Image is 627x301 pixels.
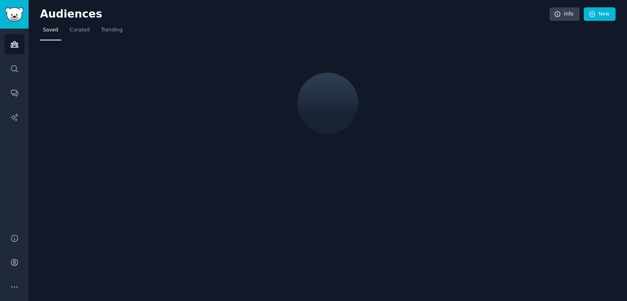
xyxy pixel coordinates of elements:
h2: Audiences [40,8,549,21]
a: New [584,7,616,21]
span: Saved [43,27,58,34]
a: Saved [40,24,61,40]
a: Trending [98,24,125,40]
span: Curated [70,27,90,34]
span: Trending [101,27,122,34]
a: Info [549,7,580,21]
img: GummySearch logo [5,7,24,22]
a: Curated [67,24,93,40]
